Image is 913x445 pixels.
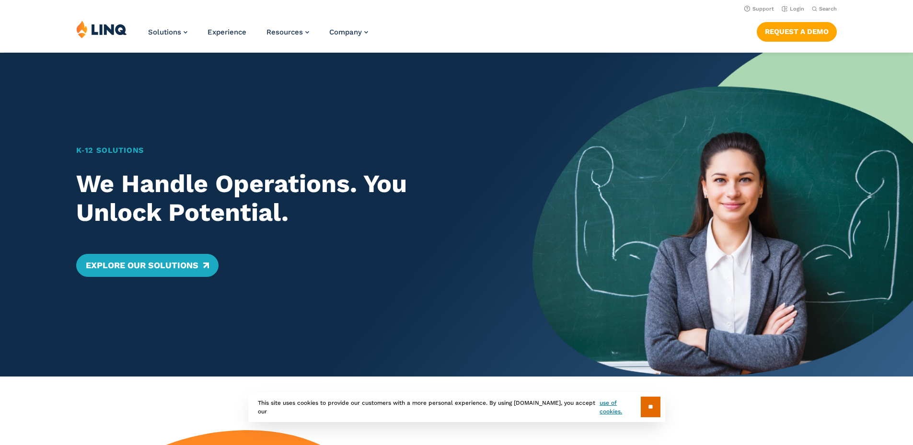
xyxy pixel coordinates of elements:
[329,28,362,36] span: Company
[757,22,837,41] a: Request a Demo
[266,28,309,36] a: Resources
[812,5,837,12] button: Open Search Bar
[76,20,127,38] img: LINQ | K‑12 Software
[782,6,804,12] a: Login
[744,6,774,12] a: Support
[148,28,187,36] a: Solutions
[76,170,496,227] h2: We Handle Operations. You Unlock Potential.
[148,20,368,52] nav: Primary Navigation
[266,28,303,36] span: Resources
[248,392,665,422] div: This site uses cookies to provide our customers with a more personal experience. By using [DOMAIN...
[76,145,496,156] h1: K‑12 Solutions
[819,6,837,12] span: Search
[532,53,913,377] img: Home Banner
[76,254,219,277] a: Explore Our Solutions
[208,28,246,36] a: Experience
[148,28,181,36] span: Solutions
[329,28,368,36] a: Company
[600,399,640,416] a: use of cookies.
[757,20,837,41] nav: Button Navigation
